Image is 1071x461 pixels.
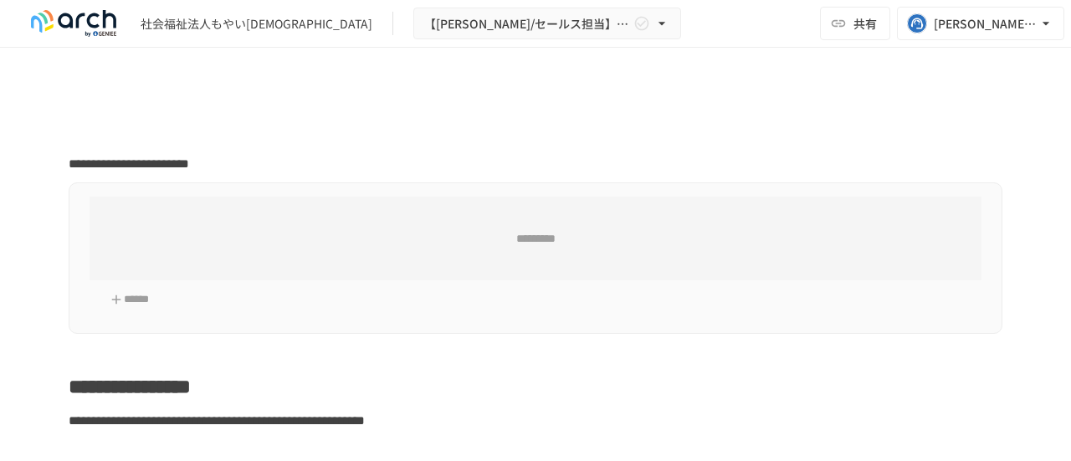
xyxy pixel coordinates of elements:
[141,15,372,33] div: 社会福祉法人もやい[DEMOGRAPHIC_DATA]
[853,14,877,33] span: 共有
[897,7,1064,40] button: [PERSON_NAME][EMAIL_ADDRESS][DOMAIN_NAME]
[20,10,127,37] img: logo-default@2x-9cf2c760.svg
[424,13,630,34] span: 【[PERSON_NAME]/セールス担当】社会福祉法人もやい[DEMOGRAPHIC_DATA]_初期設定サポート
[934,13,1038,34] div: [PERSON_NAME][EMAIL_ADDRESS][DOMAIN_NAME]
[820,7,890,40] button: 共有
[413,8,681,40] button: 【[PERSON_NAME]/セールス担当】社会福祉法人もやい[DEMOGRAPHIC_DATA]_初期設定サポート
